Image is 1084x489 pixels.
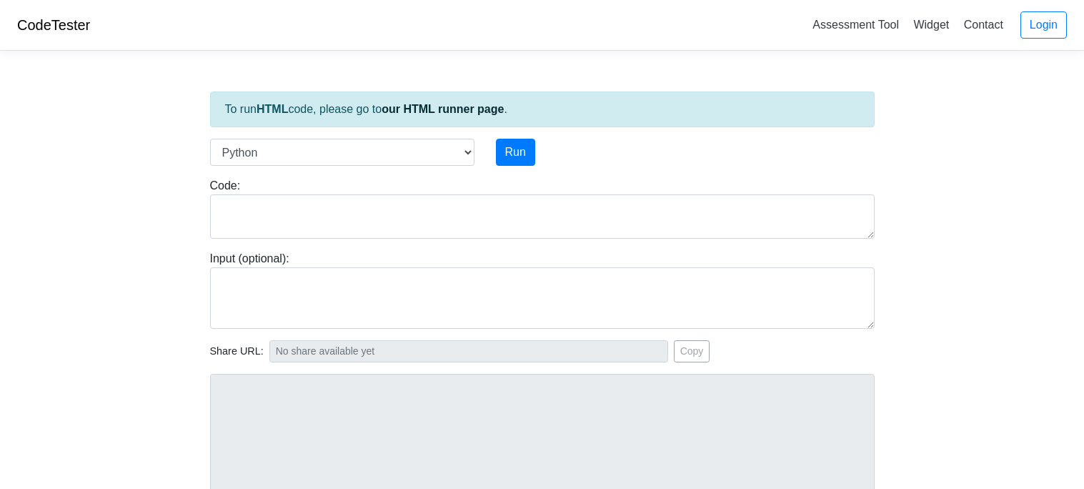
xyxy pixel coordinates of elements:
[908,13,955,36] a: Widget
[210,344,264,360] span: Share URL:
[807,13,905,36] a: Assessment Tool
[382,103,504,115] a: our HTML runner page
[257,103,288,115] strong: HTML
[210,92,875,127] div: To run code, please go to .
[199,250,885,329] div: Input (optional):
[958,13,1009,36] a: Contact
[674,340,710,362] button: Copy
[1020,11,1067,39] a: Login
[17,17,90,33] a: CodeTester
[199,177,885,239] div: Code:
[496,139,535,166] button: Run
[269,340,668,362] input: No share available yet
